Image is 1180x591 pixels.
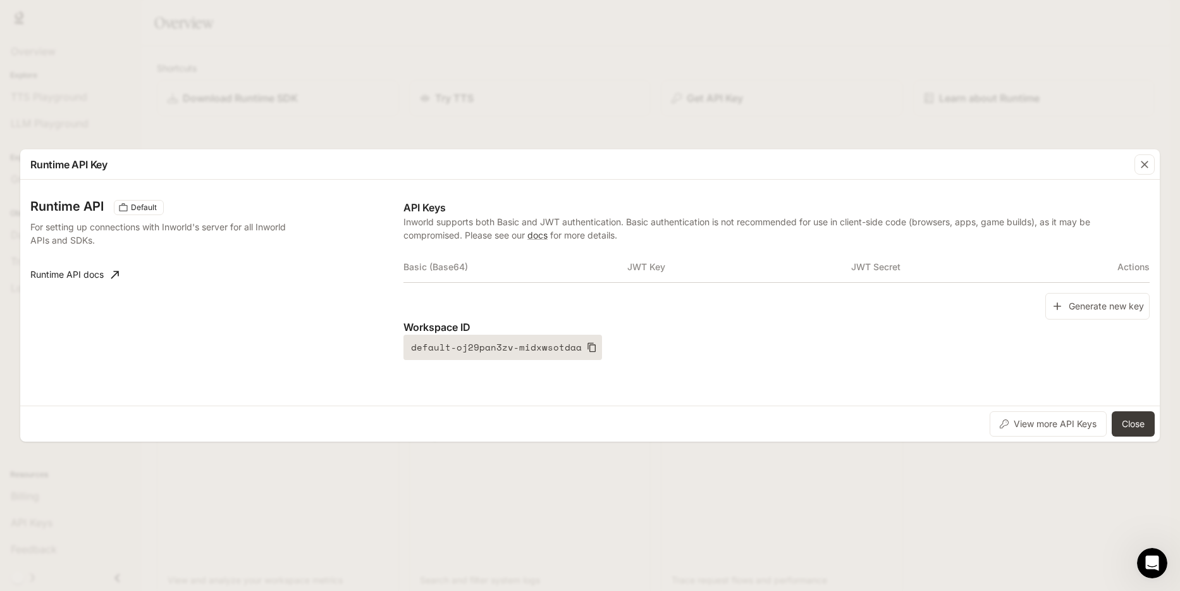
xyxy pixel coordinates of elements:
div: These keys will apply to your current workspace only [114,200,164,215]
button: Close [1112,411,1155,437]
button: View more API Keys [990,411,1107,437]
p: For setting up connections with Inworld's server for all Inworld APIs and SDKs. [30,220,302,247]
button: Generate new key [1045,293,1150,320]
iframe: Intercom live chat [1137,548,1167,578]
p: API Keys [403,200,1150,215]
th: Actions [1075,252,1150,282]
p: Inworld supports both Basic and JWT authentication. Basic authentication is not recommended for u... [403,215,1150,242]
a: Runtime API docs [25,262,124,287]
a: docs [527,230,548,240]
p: Workspace ID [403,320,1150,335]
span: Default [126,202,162,213]
th: Basic (Base64) [403,252,627,282]
th: JWT Secret [851,252,1075,282]
th: JWT Key [627,252,851,282]
h3: Runtime API [30,200,104,213]
p: Runtime API Key [30,157,108,172]
button: default-oj29pan3zv-midxwsotdaa [403,335,602,360]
